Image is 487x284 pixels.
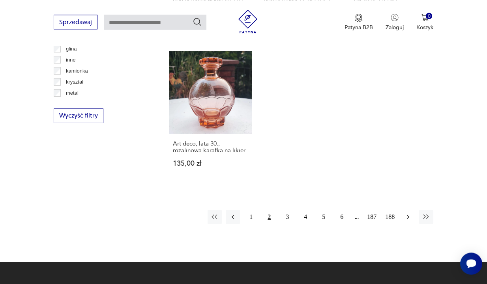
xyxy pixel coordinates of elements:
button: 5 [317,210,331,224]
button: Wyczyść filtry [54,108,103,123]
p: glina [66,45,77,53]
button: 2 [262,210,276,224]
a: Art deco, lata 30., rozalinowa karafka na likierArt deco, lata 30., rozalinowa karafka na likier1... [169,51,252,182]
button: 187 [365,210,379,224]
img: Ikonka użytkownika [391,13,399,21]
a: Ikona medaluPatyna B2B [345,13,373,31]
p: porcelana [66,100,88,108]
button: 6 [335,210,349,224]
p: Patyna B2B [345,23,373,31]
p: inne [66,56,76,64]
p: kamionka [66,67,88,75]
p: Koszyk [416,23,433,31]
iframe: Smartsupp widget button [460,252,482,275]
button: Sprzedawaj [54,15,97,29]
img: Ikona koszyka [421,13,429,21]
p: 135,00 zł [173,160,249,167]
h3: Art deco, lata 30., rozalinowa karafka na likier [173,140,249,154]
img: Ikona medalu [355,13,363,22]
div: 0 [426,13,433,19]
p: metal [66,89,79,97]
a: Sprzedawaj [54,20,97,25]
p: kryształ [66,78,83,86]
button: 4 [298,210,313,224]
button: 0Koszyk [416,13,433,31]
button: Zaloguj [386,13,404,31]
button: 1 [244,210,258,224]
button: Patyna B2B [345,13,373,31]
button: 188 [383,210,397,224]
img: Patyna - sklep z meblami i dekoracjami vintage [236,9,260,33]
button: Szukaj [193,17,202,26]
button: 3 [280,210,294,224]
p: Zaloguj [386,23,404,31]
